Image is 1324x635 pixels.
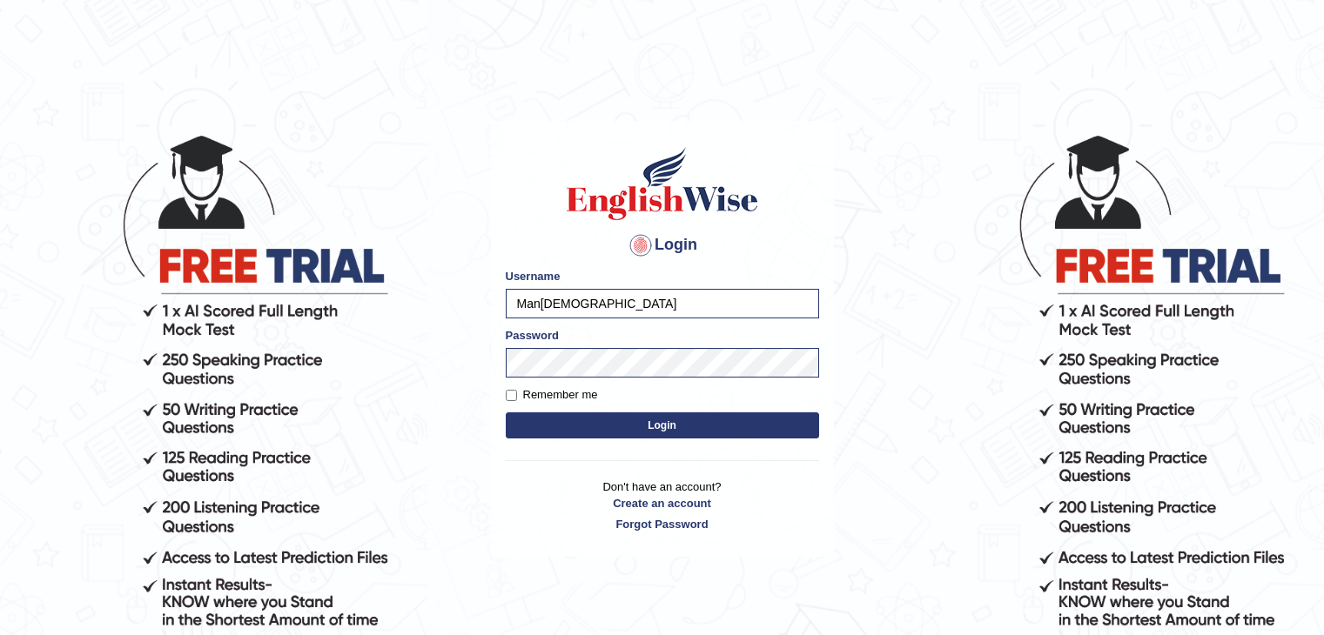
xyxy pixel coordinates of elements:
label: Remember me [506,386,598,404]
label: Username [506,268,561,284]
a: Create an account [506,495,819,511]
button: Login [506,412,819,438]
p: Don't have an account? [506,478,819,532]
input: Remember me [506,390,517,401]
label: Password [506,327,559,344]
h4: Login [506,231,819,259]
img: Logo of English Wise sign in for intelligent practice with AI [563,144,762,223]
a: Forgot Password [506,516,819,532]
